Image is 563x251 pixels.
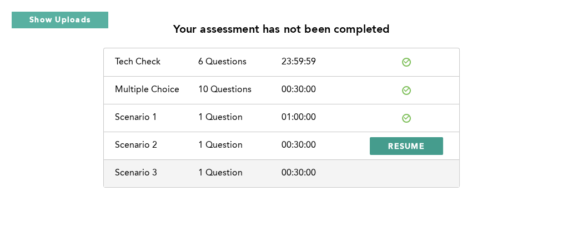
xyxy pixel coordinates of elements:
[115,57,198,67] div: Tech Check
[198,168,281,178] div: 1 Question
[198,57,281,67] div: 6 Questions
[281,168,365,178] div: 00:30:00
[11,11,109,29] button: Show Uploads
[198,140,281,150] div: 1 Question
[281,140,365,150] div: 00:30:00
[281,113,365,123] div: 01:00:00
[281,85,365,95] div: 00:30:00
[115,168,198,178] div: Scenario 3
[115,113,198,123] div: Scenario 1
[198,85,281,95] div: 10 Questions
[281,57,365,67] div: 23:59:59
[388,140,425,151] span: RESUME
[198,113,281,123] div: 1 Question
[173,24,390,37] p: Your assessment has not been completed
[370,137,443,155] button: RESUME
[115,85,198,95] div: Multiple Choice
[115,140,198,150] div: Scenario 2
